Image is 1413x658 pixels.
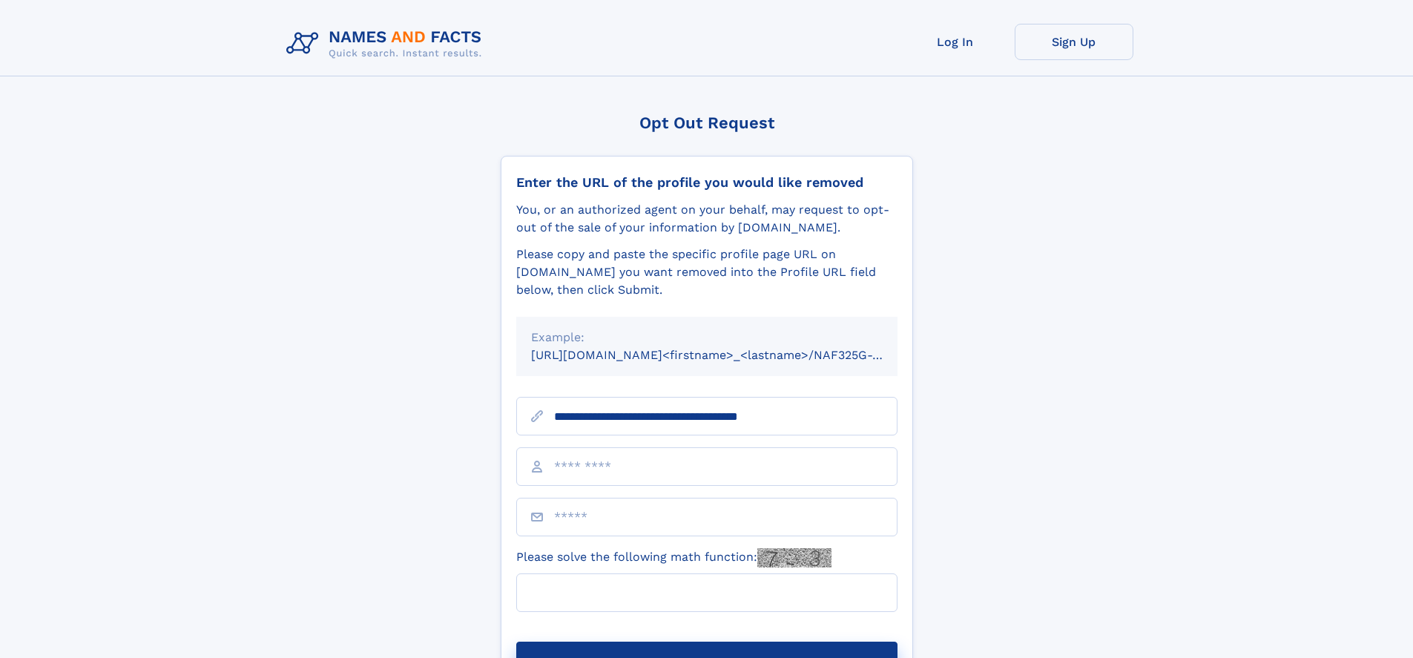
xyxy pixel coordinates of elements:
div: Example: [531,329,883,346]
div: Opt Out Request [501,113,913,132]
img: Logo Names and Facts [280,24,494,64]
small: [URL][DOMAIN_NAME]<firstname>_<lastname>/NAF325G-xxxxxxxx [531,348,926,362]
label: Please solve the following math function: [516,548,831,567]
a: Log In [896,24,1015,60]
div: You, or an authorized agent on your behalf, may request to opt-out of the sale of your informatio... [516,201,897,237]
div: Please copy and paste the specific profile page URL on [DOMAIN_NAME] you want removed into the Pr... [516,246,897,299]
div: Enter the URL of the profile you would like removed [516,174,897,191]
a: Sign Up [1015,24,1133,60]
